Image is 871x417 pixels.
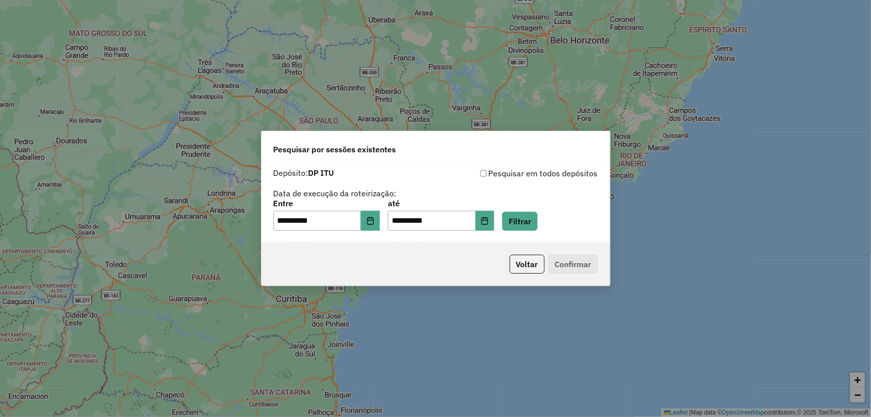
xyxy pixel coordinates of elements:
label: até [388,197,494,209]
div: Pesquisar em todos depósitos [436,167,598,179]
label: Entre [274,197,380,209]
label: Data de execução da roteirização: [274,187,397,199]
button: Voltar [510,255,545,274]
strong: DP ITU [308,168,334,178]
button: Choose Date [361,211,380,231]
button: Choose Date [476,211,495,231]
button: Filtrar [502,212,538,231]
label: Depósito: [274,167,334,179]
span: Pesquisar por sessões existentes [274,143,396,155]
